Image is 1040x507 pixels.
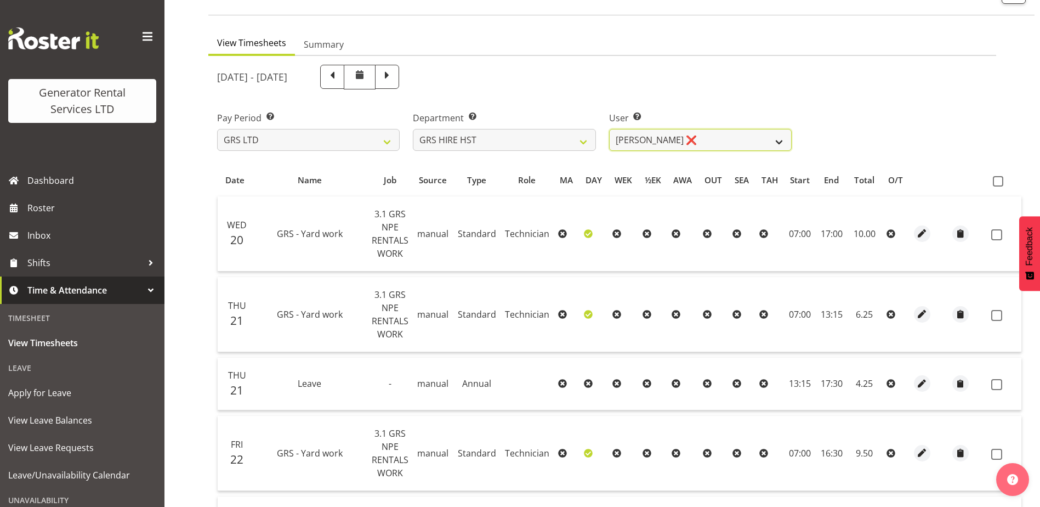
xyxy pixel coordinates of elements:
label: Pay Period [217,111,400,125]
div: MA [560,174,573,187]
span: manual [417,228,448,240]
label: Department [413,111,595,125]
td: 16:30 [816,416,847,491]
span: Leave/Unavailability Calendar [8,467,156,483]
div: TAH [761,174,778,187]
div: Start [790,174,810,187]
div: ½EK [645,174,661,187]
div: OUT [704,174,722,187]
span: GRS - Yard work [277,308,343,320]
span: View Timesheets [217,36,286,49]
div: Generator Rental Services LTD [19,84,145,117]
div: Job [373,174,406,187]
div: Name [258,174,361,187]
span: GRS - Yard work [277,447,343,459]
span: Inbox [27,227,159,244]
td: Standard [453,277,501,352]
a: View Timesheets [3,329,162,357]
div: AWA [673,174,692,187]
span: Thu [228,300,246,312]
label: User [609,111,792,125]
h5: [DATE] - [DATE] [217,71,287,83]
td: Standard [453,196,501,272]
td: 07:00 [784,277,816,352]
div: Role [507,174,547,187]
span: Dashboard [27,172,159,189]
div: Type [459,174,494,187]
span: 3.1 GRS NPE RENTALS WORK [372,289,408,340]
div: Timesheet [3,307,162,329]
span: 22 [230,452,243,467]
td: 07:00 [784,416,816,491]
td: 6.25 [847,277,882,352]
span: Shifts [27,255,143,271]
a: Apply for Leave [3,379,162,407]
button: Feedback - Show survey [1019,216,1040,291]
span: Technician [505,308,549,320]
div: Source [419,174,447,187]
span: Fri [231,438,243,450]
td: 13:15 [816,277,847,352]
span: Thu [228,369,246,381]
td: 17:30 [816,358,847,410]
span: Wed [227,219,247,231]
span: View Leave Requests [8,440,156,456]
span: View Timesheets [8,335,156,351]
div: End [822,174,840,187]
span: Technician [505,447,549,459]
td: 17:00 [816,196,847,272]
div: O/T [888,174,903,187]
span: View Leave Balances [8,412,156,429]
span: 21 [230,382,243,398]
div: Total [853,174,876,187]
span: 3.1 GRS NPE RENTALS WORK [372,208,408,260]
div: DAY [586,174,602,187]
span: 21 [230,313,243,328]
span: Time & Attendance [27,282,143,298]
td: Annual [453,358,501,410]
span: Technician [505,228,549,240]
div: Leave [3,357,162,379]
span: Feedback [1025,227,1035,266]
span: 20 [230,232,243,247]
a: Leave/Unavailability Calendar [3,461,162,489]
a: View Leave Balances [3,407,162,434]
div: SEA [735,174,749,187]
span: Summary [304,38,344,51]
img: help-xxl-2.png [1007,474,1018,485]
td: 10.00 [847,196,882,272]
span: manual [417,447,448,459]
span: Leave [298,378,321,390]
td: 13:15 [784,358,816,410]
span: manual [417,378,448,390]
td: 4.25 [847,358,882,410]
span: Roster [27,200,159,216]
span: GRS - Yard work [277,228,343,240]
td: 07:00 [784,196,816,272]
span: Apply for Leave [8,385,156,401]
div: WEK [615,174,632,187]
td: Standard [453,416,501,491]
img: Rosterit website logo [8,27,99,49]
td: 9.50 [847,416,882,491]
span: 3.1 GRS NPE RENTALS WORK [372,427,408,479]
a: View Leave Requests [3,434,162,461]
span: manual [417,308,448,320]
span: - [389,378,391,390]
div: Date [224,174,245,187]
